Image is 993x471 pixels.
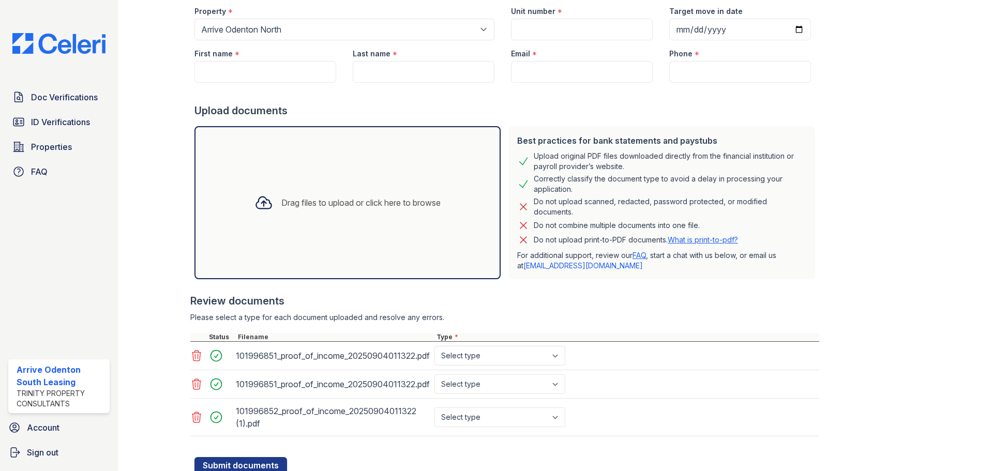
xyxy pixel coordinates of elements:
[434,333,819,341] div: Type
[4,417,114,438] a: Account
[4,33,114,54] img: CE_Logo_Blue-a8612792a0a2168367f1c8372b55b34899dd931a85d93a1a3d3e32e68fde9ad4.png
[190,294,819,308] div: Review documents
[207,333,236,341] div: Status
[511,6,555,17] label: Unit number
[27,446,58,459] span: Sign out
[8,87,110,108] a: Doc Verifications
[190,312,819,323] div: Please select a type for each document uploaded and resolve any errors.
[194,6,226,17] label: Property
[17,388,106,409] div: Trinity Property Consultants
[8,136,110,157] a: Properties
[4,442,114,463] a: Sign out
[534,235,738,245] p: Do not upload print-to-PDF documents.
[523,261,643,270] a: [EMAIL_ADDRESS][DOMAIN_NAME]
[281,196,441,209] div: Drag files to upload or click here to browse
[511,49,530,59] label: Email
[27,421,59,434] span: Account
[668,235,738,244] a: What is print-to-pdf?
[8,112,110,132] a: ID Verifications
[353,49,390,59] label: Last name
[517,250,807,271] p: For additional support, review our , start a chat with us below, or email us at
[669,49,693,59] label: Phone
[17,363,106,388] div: Arrive Odenton South Leasing
[534,174,807,194] div: Correctly classify the document type to avoid a delay in processing your application.
[236,347,430,364] div: 101996851_proof_of_income_20250904011322.pdf
[31,141,72,153] span: Properties
[194,49,233,59] label: First name
[534,151,807,172] div: Upload original PDF files downloaded directly from the financial institution or payroll provider’...
[236,376,430,392] div: 101996851_proof_of_income_20250904011322.pdf
[236,403,430,432] div: 101996852_proof_of_income_20250904011322 (1).pdf
[517,134,807,147] div: Best practices for bank statements and paystubs
[194,103,819,118] div: Upload documents
[31,165,48,178] span: FAQ
[534,219,700,232] div: Do not combine multiple documents into one file.
[633,251,646,260] a: FAQ
[236,333,434,341] div: Filename
[31,91,98,103] span: Doc Verifications
[534,196,807,217] div: Do not upload scanned, redacted, password protected, or modified documents.
[8,161,110,182] a: FAQ
[31,116,90,128] span: ID Verifications
[669,6,743,17] label: Target move in date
